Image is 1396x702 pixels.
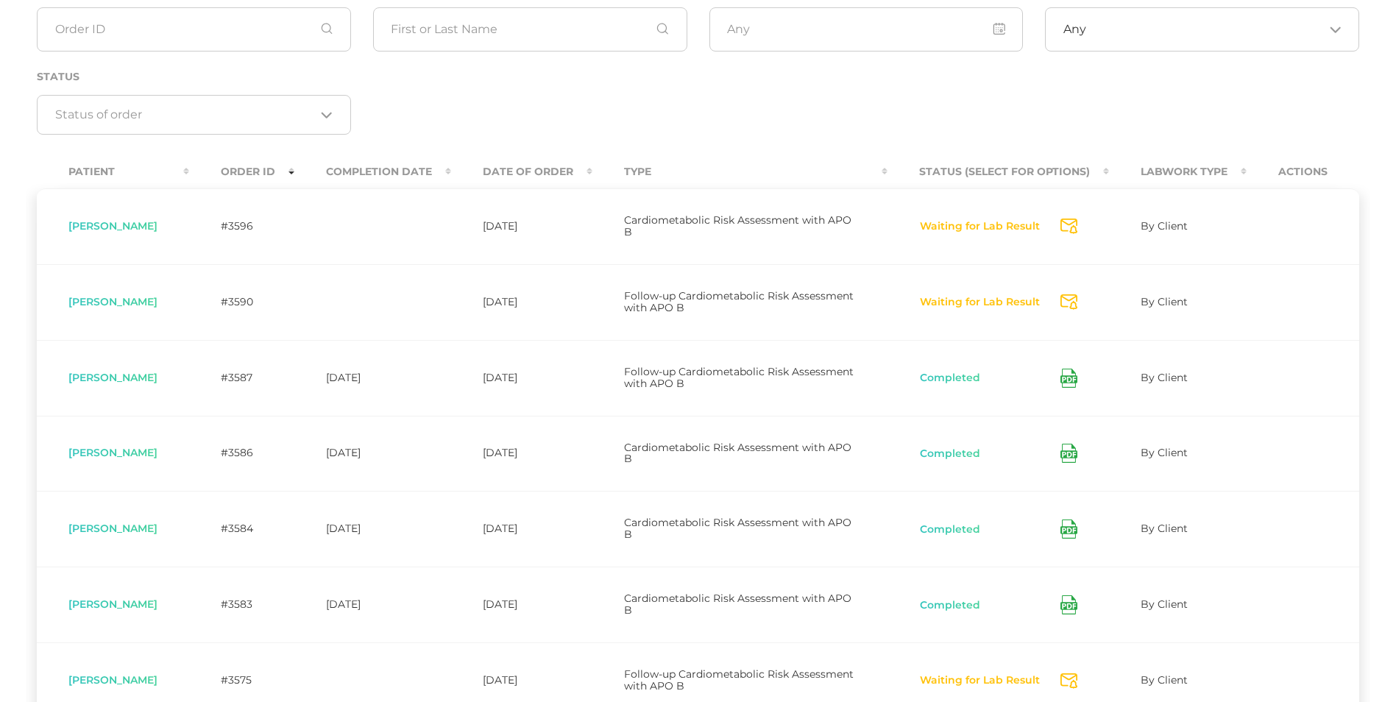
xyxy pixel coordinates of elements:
span: Cardiometabolic Risk Assessment with APO B [624,516,851,541]
span: By Client [1141,446,1188,459]
svg: Send Notification [1060,673,1077,689]
svg: Send Notification [1060,294,1077,310]
button: Completed [919,598,981,613]
td: [DATE] [451,340,592,416]
input: Search for option [55,107,316,122]
td: [DATE] [294,567,451,642]
td: #3596 [189,188,294,264]
td: #3586 [189,416,294,492]
div: Search for option [37,95,351,135]
span: By Client [1141,371,1188,384]
span: [PERSON_NAME] [68,673,157,687]
th: Actions [1247,155,1359,188]
span: [PERSON_NAME] [68,295,157,308]
button: Waiting for Lab Result [919,219,1041,234]
td: [DATE] [451,264,592,340]
th: Patient : activate to sort column ascending [37,155,189,188]
td: [DATE] [451,416,592,492]
span: Cardiometabolic Risk Assessment with APO B [624,213,851,238]
td: #3583 [189,567,294,642]
span: [PERSON_NAME] [68,598,157,611]
input: Order ID [37,7,351,52]
th: Date Of Order : activate to sort column ascending [451,155,592,188]
span: By Client [1141,673,1188,687]
th: Completion Date : activate to sort column ascending [294,155,451,188]
th: Type : activate to sort column ascending [592,155,887,188]
span: Follow-up Cardiometabolic Risk Assessment with APO B [624,289,854,314]
span: [PERSON_NAME] [68,446,157,459]
th: Labwork Type : activate to sort column ascending [1109,155,1247,188]
button: Waiting for Lab Result [919,295,1041,310]
td: [DATE] [451,567,592,642]
svg: Send Notification [1060,219,1077,234]
td: [DATE] [294,416,451,492]
td: #3590 [189,264,294,340]
button: Completed [919,447,981,461]
input: Any [709,7,1024,52]
span: Cardiometabolic Risk Assessment with APO B [624,592,851,617]
th: Status (Select for Options) : activate to sort column ascending [887,155,1109,188]
span: Any [1063,22,1086,37]
button: Completed [919,371,981,386]
span: [PERSON_NAME] [68,219,157,233]
td: #3587 [189,340,294,416]
span: Follow-up Cardiometabolic Risk Assessment with APO B [624,667,854,692]
label: Status [37,71,79,83]
span: [PERSON_NAME] [68,522,157,535]
span: Cardiometabolic Risk Assessment with APO B [624,441,851,466]
div: Search for option [1045,7,1359,52]
span: By Client [1141,219,1188,233]
button: Completed [919,522,981,537]
span: By Client [1141,598,1188,611]
td: [DATE] [451,491,592,567]
td: [DATE] [294,491,451,567]
input: First or Last Name [373,7,687,52]
span: [PERSON_NAME] [68,371,157,384]
span: By Client [1141,295,1188,308]
input: Search for option [1086,22,1324,37]
th: Order ID : activate to sort column ascending [189,155,294,188]
td: [DATE] [294,340,451,416]
span: By Client [1141,522,1188,535]
span: Follow-up Cardiometabolic Risk Assessment with APO B [624,365,854,390]
td: [DATE] [451,188,592,264]
td: #3584 [189,491,294,567]
button: Waiting for Lab Result [919,673,1041,688]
